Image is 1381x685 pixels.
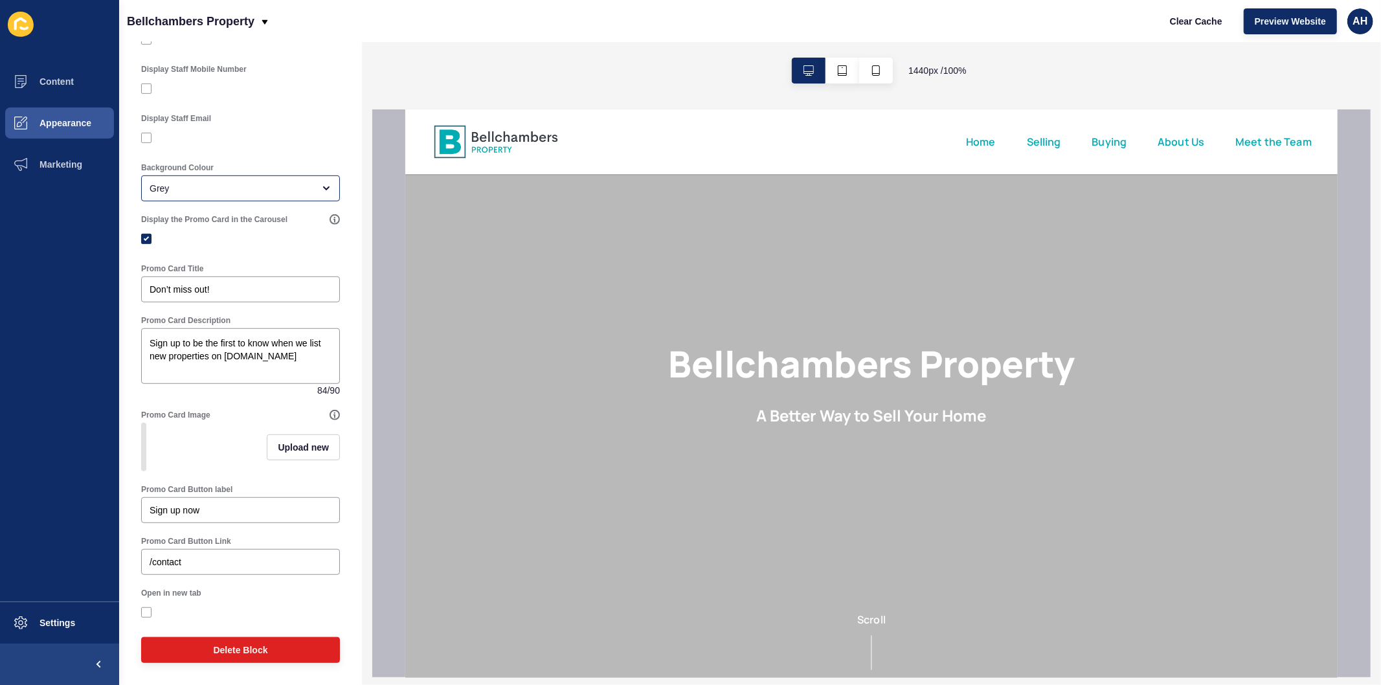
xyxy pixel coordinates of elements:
p: Bellchambers Property [127,5,254,38]
label: Promo Card Image [141,410,210,420]
h2: A Better Way to Sell Your Home [352,297,581,315]
a: Selling [622,25,656,40]
label: Background Colour [141,163,214,173]
div: Scroll [5,502,927,561]
label: Display Staff Mobile Number [141,64,247,74]
a: Buying [687,25,722,40]
a: Home [561,25,590,40]
label: Promo Card Description [141,315,230,326]
button: Clear Cache [1159,8,1233,34]
a: Meet the Team [830,25,906,40]
div: open menu [141,175,340,201]
span: 1440 px / 100 % [908,64,967,77]
button: Preview Website [1244,8,1337,34]
a: About Us [752,25,799,40]
label: Promo Card Title [141,264,203,274]
span: Preview Website [1255,15,1326,28]
span: 90 [330,384,340,397]
label: Promo Card Button label [141,484,232,495]
textarea: Sign up to be the first to know when we list new properties on [DOMAIN_NAME] [143,330,338,382]
label: Open in new tab [141,588,201,598]
span: AH [1353,15,1367,28]
label: Display the Promo Card in the Carousel [141,214,287,225]
span: / [328,384,330,397]
button: Delete Block [141,637,340,663]
span: Clear Cache [1170,15,1222,28]
span: Upload new [278,441,329,454]
label: Promo Card Button Link [141,536,231,546]
span: Delete Block [213,644,267,657]
span: 84 [317,384,328,397]
h1: Bellchambers Property [263,232,669,276]
button: Upload new [267,434,340,460]
label: Display Staff Email [141,113,211,124]
img: Company logo [26,13,155,52]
